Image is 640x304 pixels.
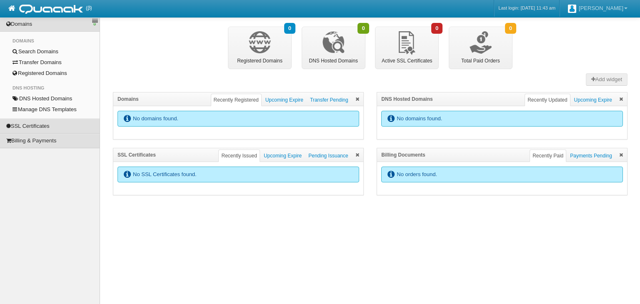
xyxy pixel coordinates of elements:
[375,27,438,69] a: 0Active SSL Certificates
[449,27,512,69] a: 0Total Paid Orders
[307,94,351,106] a: Transfer Pending
[397,115,442,122] span: No domains found.
[525,94,570,106] a: Recently Updated
[381,152,425,158] span: Billing Documents
[302,27,365,69] a: 0DNS Hosted Domains
[6,104,93,115] a: Manage DNS Templates
[228,27,291,69] a: 0Registered Domains
[117,96,139,102] span: Domains
[6,46,93,57] a: Search Domains
[262,94,306,106] a: Upcoming Expire
[6,82,93,93] li: DNS Hosting
[261,150,305,162] a: Upcoming Expire
[530,150,566,162] a: Recently Paid
[305,150,351,162] a: Pending Issuance
[567,150,615,162] a: Payments Pending
[284,23,295,34] span: 0
[92,19,98,25] a: Sidebar switch
[133,115,178,122] span: No domains found.
[117,152,156,158] span: SSL Certificates
[397,171,437,178] span: No orders found.
[218,150,260,162] a: Recently Issued
[505,23,516,34] span: 0
[133,171,197,178] span: No SSL Certificates found.
[381,96,432,102] span: DNS Hosted Domains
[211,94,262,106] a: Recently Registered
[86,0,92,15] span: (β)
[357,23,369,34] span: 0
[6,68,93,79] a: Registered Domains
[6,57,93,68] a: Transfer Domains
[571,94,615,106] a: Upcoming Expire
[6,35,93,46] li: Domains
[498,4,555,12] a: Last login: [DATE] 11:43 am
[586,73,627,86] button: Add widget
[6,93,93,104] a: DNS Hosted Domains
[431,23,442,34] span: 0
